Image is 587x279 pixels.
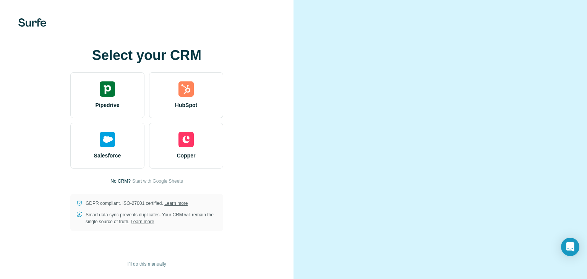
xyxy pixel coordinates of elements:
[132,178,183,185] button: Start with Google Sheets
[86,211,217,225] p: Smart data sync prevents duplicates. Your CRM will remain the single source of truth.
[178,81,194,97] img: hubspot's logo
[164,201,188,206] a: Learn more
[70,48,223,63] h1: Select your CRM
[131,219,154,224] a: Learn more
[110,178,131,185] p: No CRM?
[127,261,166,268] span: I’ll do this manually
[175,101,197,109] span: HubSpot
[18,18,46,27] img: Surfe's logo
[100,81,115,97] img: pipedrive's logo
[86,200,188,207] p: GDPR compliant. ISO-27001 certified.
[100,132,115,147] img: salesforce's logo
[95,101,119,109] span: Pipedrive
[178,132,194,147] img: copper's logo
[94,152,121,159] span: Salesforce
[177,152,196,159] span: Copper
[561,238,579,256] div: Open Intercom Messenger
[122,258,171,270] button: I’ll do this manually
